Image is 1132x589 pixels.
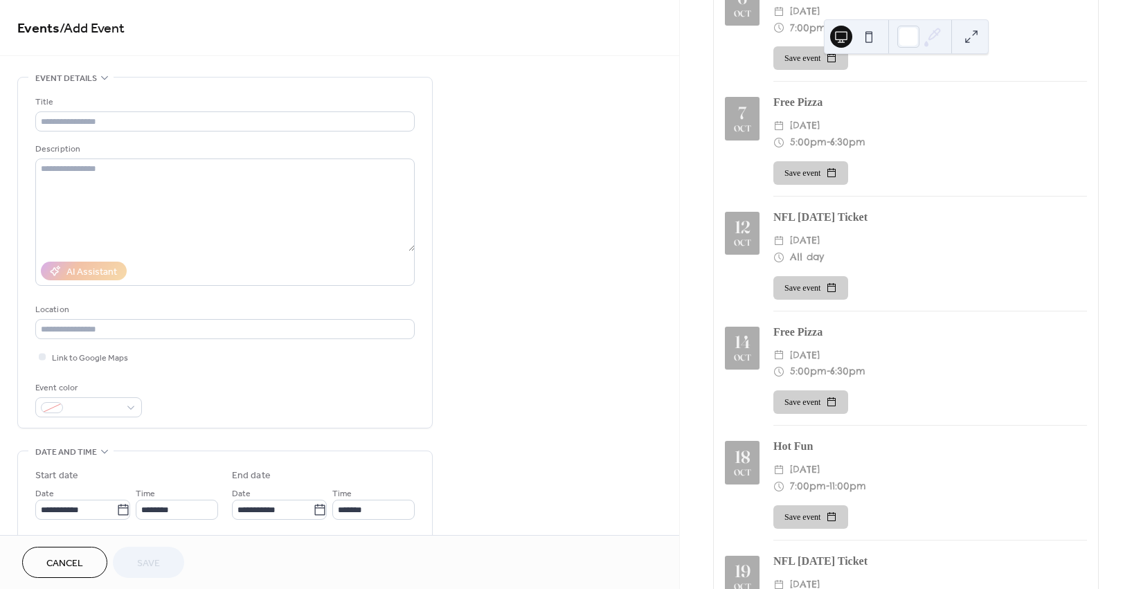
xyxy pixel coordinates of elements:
[35,381,139,395] div: Event color
[773,438,1087,455] div: Hot Fun
[829,478,866,495] span: 11:00pm
[734,354,751,363] div: Oct
[735,219,751,236] div: 12
[773,390,848,414] button: Save event
[735,563,751,580] div: 19
[773,209,1087,226] div: NFL [DATE] Ticket
[773,20,784,37] div: ​
[790,462,820,478] span: [DATE]
[790,233,820,249] span: [DATE]
[734,239,751,248] div: Oct
[332,487,352,501] span: Time
[35,95,412,109] div: Title
[35,71,97,86] span: Event details
[136,487,155,501] span: Time
[734,125,751,134] div: Oct
[790,249,824,266] span: All day
[773,505,848,529] button: Save event
[734,10,751,19] div: Oct
[790,118,820,134] span: [DATE]
[773,161,848,185] button: Save event
[773,324,1087,341] div: Free Pizza
[790,347,820,364] span: [DATE]
[830,134,865,151] span: 6:30pm
[773,118,784,134] div: ​
[17,15,60,42] a: Events
[35,469,78,483] div: Start date
[790,363,827,380] span: 5:00pm
[773,347,784,364] div: ​
[830,363,865,380] span: 6:30pm
[773,46,848,70] button: Save event
[232,487,251,501] span: Date
[790,3,820,20] span: [DATE]
[735,334,751,351] div: 14
[827,134,830,151] span: -
[773,276,848,300] button: Save event
[52,351,128,365] span: Link to Google Maps
[773,363,784,380] div: ​
[773,462,784,478] div: ​
[35,142,412,156] div: Description
[232,469,271,483] div: End date
[826,478,829,495] span: -
[773,233,784,249] div: ​
[790,478,826,495] span: 7:00pm
[773,3,784,20] div: ​
[827,363,830,380] span: -
[35,302,412,317] div: Location
[60,15,125,42] span: / Add Event
[773,478,784,495] div: ​
[773,134,784,151] div: ​
[773,94,1087,111] div: Free Pizza
[773,553,1087,570] div: NFL [DATE] Ticket
[735,448,751,466] div: 18
[35,445,97,460] span: Date and time
[22,547,107,578] button: Cancel
[790,134,827,151] span: 5:00pm
[35,487,54,501] span: Date
[734,469,751,478] div: Oct
[46,556,83,571] span: Cancel
[773,249,784,266] div: ​
[738,105,746,122] div: 7
[790,20,826,37] span: 7:00pm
